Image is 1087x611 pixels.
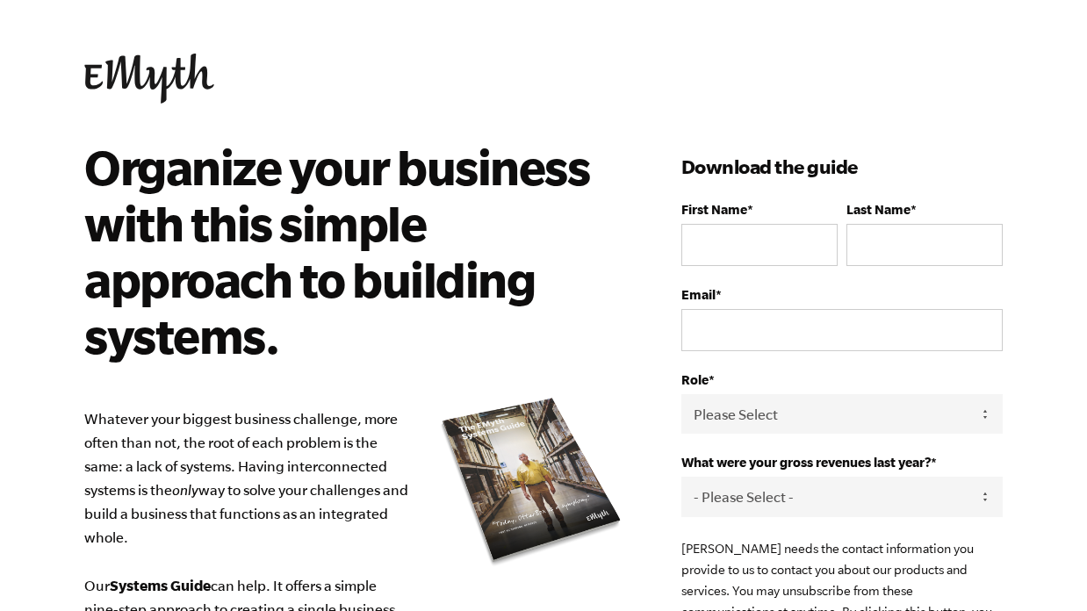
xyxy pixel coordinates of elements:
img: EMyth [84,54,214,104]
span: Last Name [846,202,911,217]
span: First Name [681,202,747,217]
h3: Download the guide [681,153,1003,181]
span: Role [681,372,709,387]
img: e-myth systems guide organize your business [436,392,629,571]
span: What were your gross revenues last year? [681,455,931,470]
b: Systems Guide [110,577,211,593]
span: Email [681,287,716,302]
h2: Organize your business with this simple approach to building systems. [84,139,603,363]
i: only [172,482,198,498]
